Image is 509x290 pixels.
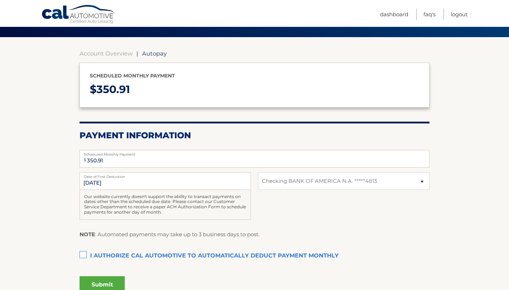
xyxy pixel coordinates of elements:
a: Logout [451,8,468,20]
a: Dashboard [380,8,408,20]
span: 350.91 [96,83,130,96]
p: Scheduled monthly payment [90,71,419,80]
label: Scheduled Monthly Payment [80,150,429,156]
input: Payment Date [80,172,251,190]
label: I authorize cal automotive to automatically deduct payment monthly [80,249,429,263]
h2: Payment Information [80,130,429,141]
span: | [136,50,138,57]
p: $ [90,80,419,99]
p: : Automated payments may take up to 3 business days to post. [80,230,259,239]
a: Cal Automotive [41,5,116,25]
strong: NOTE [80,231,95,238]
div: Our website currently doesn't support the ability to transact payments on dates other than the sc... [80,190,251,220]
span: $ [82,152,88,168]
span: Autopay [142,50,167,57]
label: Date of First Deduction [80,172,251,178]
a: Account Overview [80,50,133,57]
input: Payment Amount [80,150,429,168]
a: FAQ's [423,8,435,20]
